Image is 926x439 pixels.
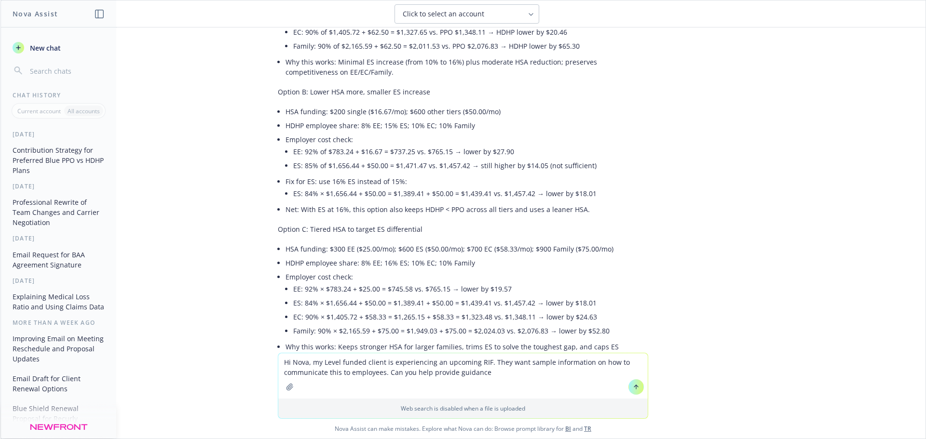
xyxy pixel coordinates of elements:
li: Family: 90% of $2,165.59 + $62.50 = $2,011.53 vs. PPO $2,076.83 → HDHP lower by $65.30 [293,39,648,53]
button: Click to select an account [395,4,539,24]
li: Net: With ES at 16%, this option also keeps HDHP < PPO across all tiers and uses a leaner HSA. [286,202,648,216]
a: BI [565,425,571,433]
h1: Nova Assist [13,9,58,19]
li: HDHP employee share: 8% EE; 16% ES; 10% EC; 10% Family [286,256,648,270]
p: Option C: Tiered HSA to target ES differential [278,224,648,234]
button: Explaining Medical Loss Ratio and Using Claims Data [9,289,109,315]
p: Current account [17,107,61,115]
span: New chat [28,43,61,53]
div: [DATE] [1,130,116,138]
li: EC: 90% × $1,405.72 + $58.33 = $1,265.15 + $58.33 = $1,323.48 vs. $1,348.11 → lower by $24.63 [293,310,648,324]
a: TR [584,425,591,433]
li: EC: 90% of $1,405.72 + $62.50 = $1,327.65 vs. PPO $1,348.11 → HDHP lower by $20.46 [293,25,648,39]
input: Search chats [28,64,105,78]
div: [DATE] [1,182,116,190]
li: ES: 84% × $1,656.44 + $50.00 = $1,389.41 + $50.00 = $1,439.41 vs. $1,457.42 → lower by $18.01 [293,186,648,200]
li: Employer cost check: [286,270,648,340]
li: Employer cost check: [286,133,648,174]
p: Web search is disabled when a file is uploaded [284,404,642,412]
div: [DATE] [1,234,116,242]
button: Email Request for BAA Agreement Signature [9,247,109,273]
button: New chat [9,39,109,56]
li: Family: 90% × $2,165.59 + $75.00 = $1,949.03 + $75.00 = $2,024.03 vs. $2,076.83 → lower by $52.80 [293,324,648,338]
button: Email Draft for Client Renewal Options [9,371,109,397]
div: More than a week ago [1,319,116,327]
p: Option B: Lower HSA more, smaller ES increase [278,87,648,97]
li: EE: 92% × $783.24 + $25.00 = $745.58 vs. $765.15 → lower by $19.57 [293,282,648,296]
div: Chat History [1,91,116,99]
button: Improving Email on Meeting Reschedule and Proposal Updates [9,331,109,367]
li: HSA funding: $200 single ($16.67/mo); $600 other tiers ($50.00/mo) [286,105,648,119]
div: [DATE] [1,277,116,285]
button: Contribution Strategy for Preferred Blue PPO vs HDHP Plans [9,142,109,178]
li: EE: 92% of $783.24 + $16.67 = $737.25 vs. $765.15 → lower by $27.90 [293,145,648,159]
li: HSA funding: $300 EE ($25.00/mo); $600 ES ($50.00/mo); $700 EC ($58.33/mo); $900 Family ($75.00/mo) [286,242,648,256]
li: Fix for ES: use 16% ES instead of 15%: [286,174,648,202]
li: ES: 85% of $1,656.44 + $50.00 = $1,471.47 vs. $1,457.42 → still higher by $14.05 (not sufficient) [293,159,648,173]
span: Click to select an account [403,9,484,19]
li: Why this works: Keeps stronger HSA for larger families, trims ES to solve the toughest gap, and c... [286,340,648,364]
li: HDHP employee share: 8% EE; 15% ES; 10% EC; 10% Family [286,119,648,133]
button: Professional Rewrite of Team Changes and Carrier Negotiation [9,194,109,230]
button: Blue Shield Renewal Proposal for Recurly [9,400,109,426]
li: Why this works: Minimal ES increase (from 10% to 16%) plus moderate HSA reduction; preserves comp... [286,55,648,79]
li: ES: 84% × $1,656.44 + $50.00 = $1,389.41 + $50.00 = $1,439.41 vs. $1,457.42 → lower by $18.01 [293,296,648,310]
textarea: Hi Nova, my Level funded client is experiencing an upcoming RIF. They want sample information on ... [278,353,648,399]
p: All accounts [68,107,100,115]
span: Nova Assist can make mistakes. Explore what Nova can do: Browse prompt library for and [4,419,922,439]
